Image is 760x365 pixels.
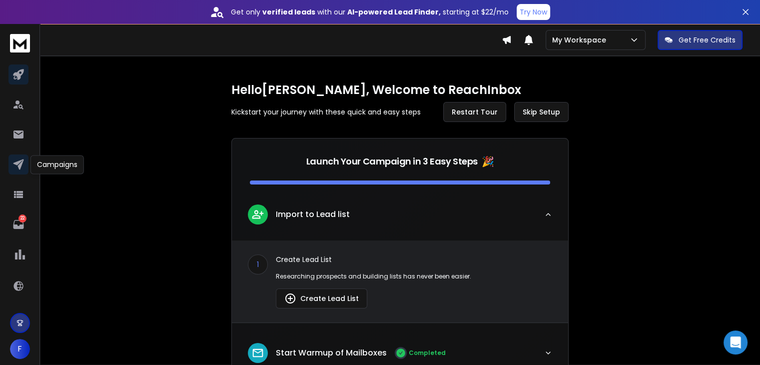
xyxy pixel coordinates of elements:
[276,288,367,308] button: Create Lead List
[30,155,84,174] div: Campaigns
[517,4,550,20] button: Try Now
[306,154,478,168] p: Launch Your Campaign in 3 Easy Steps
[276,254,552,264] p: Create Lead List
[231,107,421,117] p: Kickstart your journey with these quick and easy steps
[658,30,743,50] button: Get Free Credits
[232,240,568,322] div: leadImport to Lead list
[262,7,315,17] strong: verified leads
[232,196,568,240] button: leadImport to Lead list
[10,34,30,52] img: logo
[231,82,569,98] h1: Hello [PERSON_NAME] , Welcome to ReachInbox
[284,292,296,304] img: lead
[523,107,560,117] span: Skip Setup
[18,214,26,222] p: 22
[276,208,350,220] p: Import to Lead list
[10,339,30,359] button: F
[482,154,494,168] span: 🎉
[251,346,264,359] img: lead
[8,214,28,234] a: 22
[679,35,736,45] p: Get Free Credits
[514,102,569,122] button: Skip Setup
[724,330,748,354] div: Open Intercom Messenger
[276,272,552,280] p: Researching prospects and building lists has never been easier.
[409,349,446,357] p: Completed
[443,102,506,122] button: Restart Tour
[347,7,441,17] strong: AI-powered Lead Finder,
[248,254,268,274] div: 1
[231,7,509,17] p: Get only with our starting at $22/mo
[552,35,610,45] p: My Workspace
[520,7,547,17] p: Try Now
[251,208,264,220] img: lead
[276,347,387,359] p: Start Warmup of Mailboxes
